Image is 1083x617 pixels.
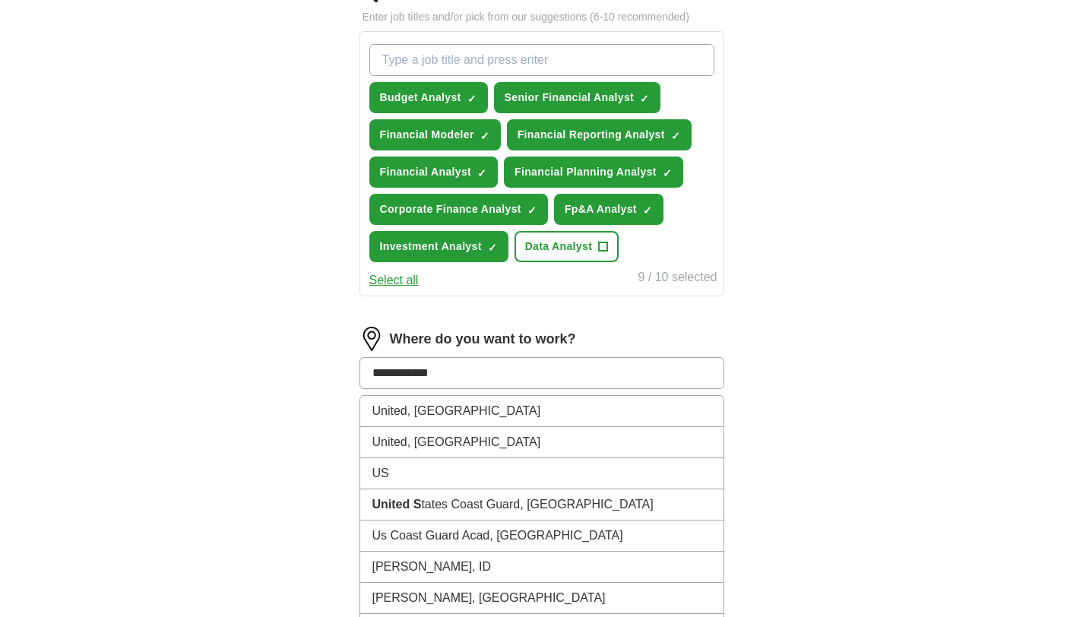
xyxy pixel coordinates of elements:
span: ✓ [643,204,652,217]
li: United, [GEOGRAPHIC_DATA] [360,427,724,458]
button: Financial Modeler✓ [369,119,501,150]
button: Budget Analyst✓ [369,82,488,113]
span: Corporate Finance Analyst [380,201,521,217]
button: Financial Planning Analyst✓ [504,157,683,188]
li: US [360,458,724,489]
button: Fp&A Analyst✓ [554,194,663,225]
span: ✓ [640,93,649,105]
span: Financial Planning Analyst [515,164,657,180]
span: ✓ [488,242,497,254]
button: Select all [369,271,419,290]
span: ✓ [663,167,672,179]
button: Financial Analyst✓ [369,157,499,188]
input: Type a job title and press enter [369,44,714,76]
span: ✓ [480,130,489,142]
strong: United S [372,498,422,511]
img: location.png [359,327,384,351]
span: Financial Analyst [380,164,472,180]
button: Investment Analyst✓ [369,231,508,262]
button: Data Analyst [515,231,619,262]
span: Budget Analyst [380,90,461,106]
span: ✓ [467,93,477,105]
span: ✓ [527,204,537,217]
li: tates Coast Guard, [GEOGRAPHIC_DATA] [360,489,724,520]
span: Senior Financial Analyst [505,90,634,106]
div: 9 / 10 selected [638,268,717,290]
button: Financial Reporting Analyst✓ [507,119,692,150]
button: Corporate Finance Analyst✓ [369,194,548,225]
li: [PERSON_NAME], ID [360,552,724,583]
p: Enter job titles and/or pick from our suggestions (6-10 recommended) [359,9,724,25]
li: [PERSON_NAME], [GEOGRAPHIC_DATA] [360,583,724,614]
span: Fp&A Analyst [565,201,637,217]
li: Us Coast Guard Acad, [GEOGRAPHIC_DATA] [360,520,724,552]
span: Investment Analyst [380,239,482,255]
li: United, [GEOGRAPHIC_DATA] [360,396,724,427]
span: ✓ [671,130,680,142]
span: Financial Reporting Analyst [518,127,665,143]
label: Where do you want to work? [390,329,576,350]
button: Senior Financial Analyst✓ [494,82,660,113]
span: Financial Modeler [380,127,474,143]
span: Data Analyst [525,239,593,255]
span: ✓ [477,167,486,179]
